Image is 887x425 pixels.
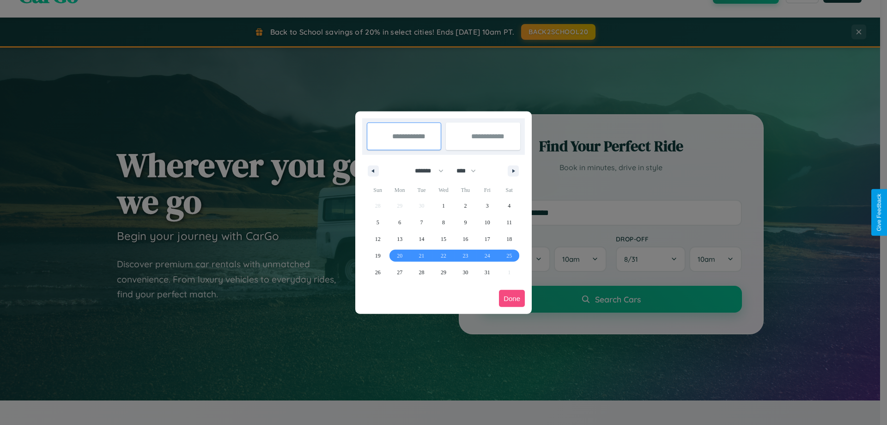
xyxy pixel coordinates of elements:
span: 20 [397,247,402,264]
span: 29 [441,264,446,281]
span: 28 [419,264,425,281]
span: Mon [389,183,410,197]
span: 17 [485,231,490,247]
span: 22 [441,247,446,264]
span: 3 [486,197,489,214]
button: 25 [498,247,520,264]
button: 27 [389,264,410,281]
button: 3 [476,197,498,214]
span: 14 [419,231,425,247]
span: 5 [377,214,379,231]
button: 23 [455,247,476,264]
span: 25 [506,247,512,264]
span: Thu [455,183,476,197]
button: 4 [498,197,520,214]
span: 2 [464,197,467,214]
span: 19 [375,247,381,264]
button: 6 [389,214,410,231]
div: Give Feedback [876,194,882,231]
button: 19 [367,247,389,264]
button: 7 [411,214,432,231]
span: 6 [398,214,401,231]
button: 17 [476,231,498,247]
button: 22 [432,247,454,264]
button: 30 [455,264,476,281]
button: 15 [432,231,454,247]
span: 9 [464,214,467,231]
button: 12 [367,231,389,247]
button: 20 [389,247,410,264]
button: 10 [476,214,498,231]
span: 27 [397,264,402,281]
span: 8 [442,214,445,231]
button: 8 [432,214,454,231]
button: 9 [455,214,476,231]
span: Wed [432,183,454,197]
span: 15 [441,231,446,247]
button: 14 [411,231,432,247]
span: 21 [419,247,425,264]
button: 5 [367,214,389,231]
span: 4 [508,197,510,214]
span: 18 [506,231,512,247]
span: Fri [476,183,498,197]
button: 2 [455,197,476,214]
span: 1 [442,197,445,214]
span: Tue [411,183,432,197]
button: 28 [411,264,432,281]
button: 11 [498,214,520,231]
button: 21 [411,247,432,264]
button: 16 [455,231,476,247]
span: Sun [367,183,389,197]
span: Sat [498,183,520,197]
button: 18 [498,231,520,247]
button: 13 [389,231,410,247]
span: 30 [462,264,468,281]
button: 24 [476,247,498,264]
span: 26 [375,264,381,281]
button: Done [499,290,525,307]
span: 13 [397,231,402,247]
span: 23 [462,247,468,264]
span: 11 [506,214,512,231]
span: 31 [485,264,490,281]
span: 16 [462,231,468,247]
span: 10 [485,214,490,231]
button: 26 [367,264,389,281]
button: 29 [432,264,454,281]
button: 31 [476,264,498,281]
span: 24 [485,247,490,264]
button: 1 [432,197,454,214]
span: 7 [420,214,423,231]
span: 12 [375,231,381,247]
